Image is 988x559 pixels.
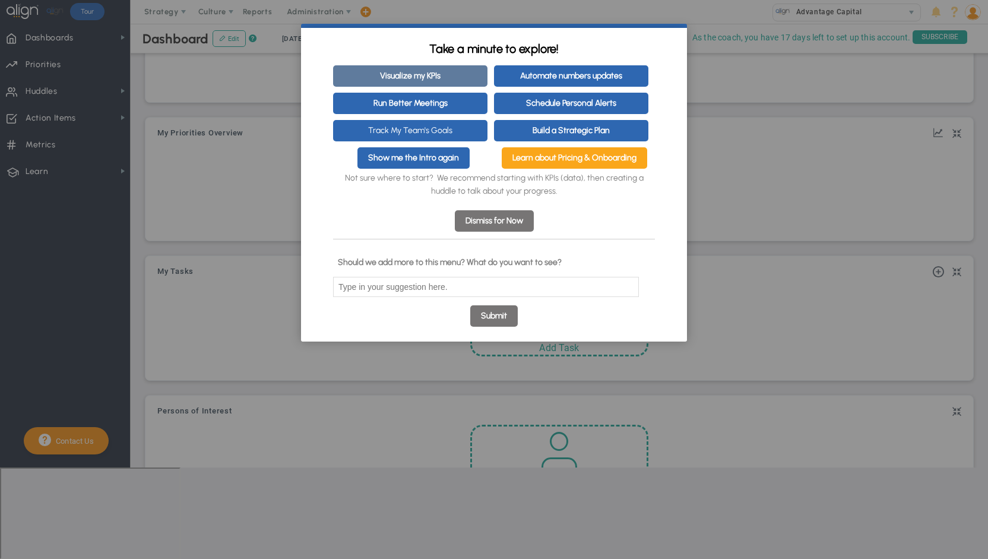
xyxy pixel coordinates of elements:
[301,24,687,28] div: current step
[333,277,639,297] input: Type in your suggestion here.
[333,172,655,198] p: Not sure where to start? We recommend starting with KPIs (data), then creating a huddle to talk a...
[333,251,655,274] label: Should we add more to this menu? What do you want to see?
[663,28,683,49] a: Close modal
[333,93,487,114] a: Run Better Meetings
[470,305,518,327] a: Submit
[455,210,534,232] a: Dismiss for Now
[333,65,487,87] a: Visualize my KPIs
[494,93,648,114] a: Schedule Personal Alerts
[494,120,648,141] a: Build a Strategic Plan
[357,147,470,169] a: Show me the Intro again
[333,120,487,141] a: Track My Team's Goals
[494,65,648,87] a: Automate numbers updates
[502,147,647,169] a: Learn about Pricing & Onboarding
[333,41,655,56] h3: Take a minute to explore!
